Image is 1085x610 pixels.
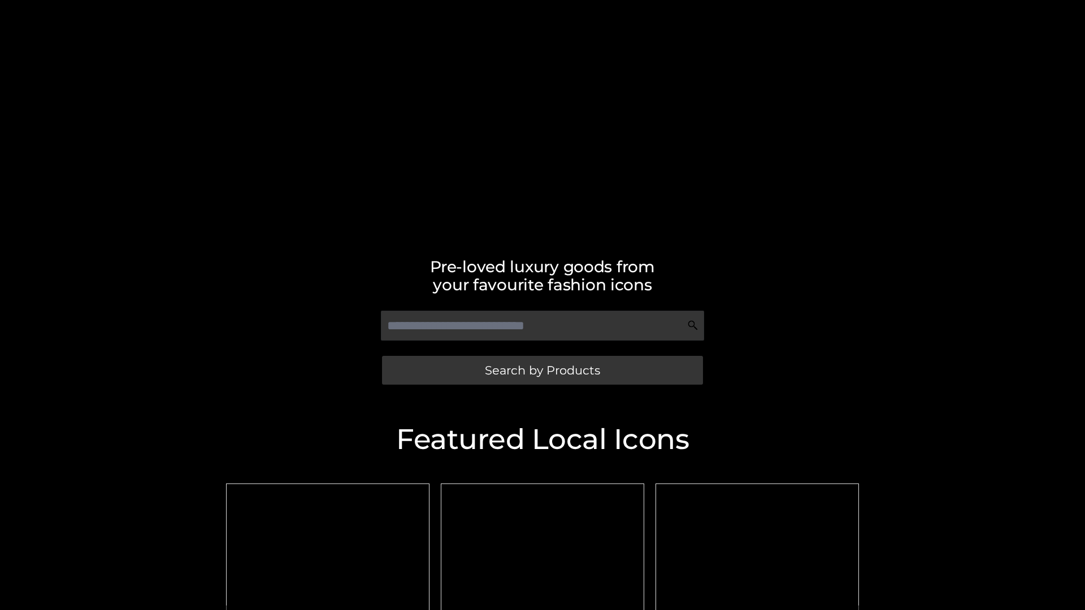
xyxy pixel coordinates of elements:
[382,356,703,385] a: Search by Products
[220,425,865,454] h2: Featured Local Icons​
[687,320,698,331] img: Search Icon
[485,364,600,376] span: Search by Products
[220,258,865,294] h2: Pre-loved luxury goods from your favourite fashion icons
